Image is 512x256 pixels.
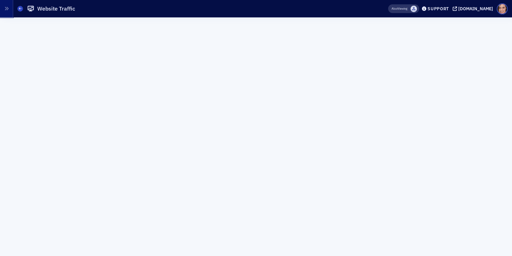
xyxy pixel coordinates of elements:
[497,3,508,14] span: Profile
[392,7,397,11] div: Also
[37,5,75,12] h1: Website Traffic
[410,6,417,12] span: Lauren Standiford
[392,7,407,11] span: Viewing
[453,7,495,11] button: [DOMAIN_NAME]
[458,6,493,11] div: [DOMAIN_NAME]
[428,6,449,11] div: Support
